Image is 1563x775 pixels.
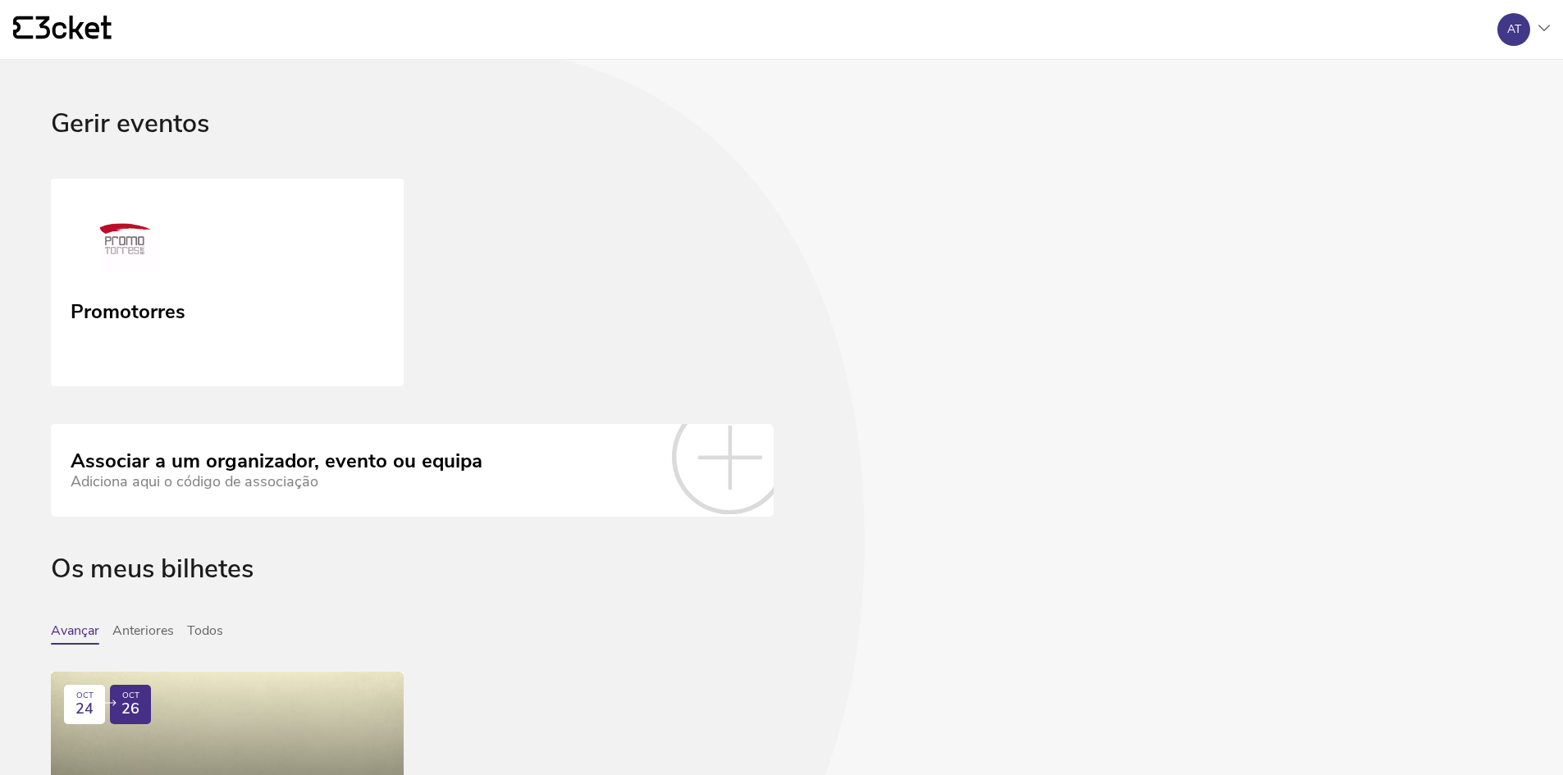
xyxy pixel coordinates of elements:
div: Promotorres [71,294,185,324]
div: Gerir eventos [51,109,1512,179]
div: OCT [122,691,139,701]
div: Adiciona aqui o código de associação [71,473,482,490]
a: {' '} [13,16,112,43]
div: OCT [76,691,94,701]
a: Promotorres Promotorres [51,179,404,387]
g: {' '} [13,16,33,39]
img: Promotorres [71,205,177,279]
a: Associar a um organizador, evento ou equipa Adiciona aqui o código de associação [51,424,774,516]
button: Todos [187,623,223,645]
button: Anteriores [112,623,174,645]
span: 26 [121,700,139,718]
div: Os meus bilhetes [51,554,1512,624]
span: 24 [75,700,94,718]
div: AT [1507,23,1521,36]
button: Avançar [51,623,99,645]
div: Associar a um organizador, evento ou equipa [71,450,482,473]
